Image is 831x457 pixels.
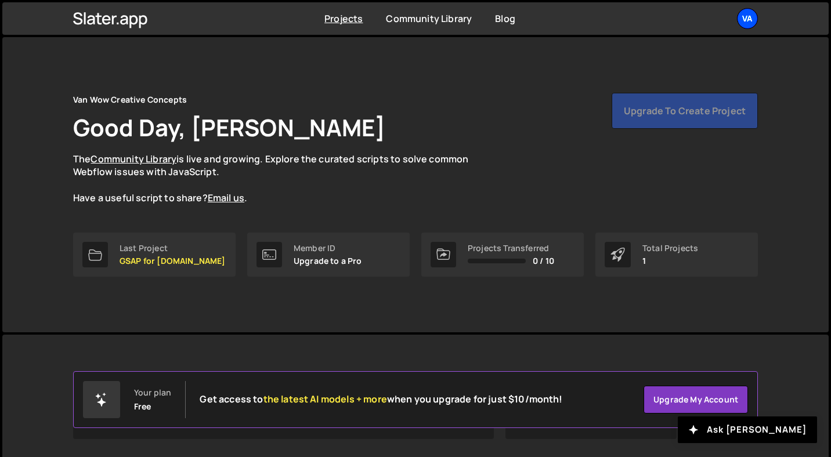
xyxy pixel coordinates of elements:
button: Ask [PERSON_NAME] [678,416,817,443]
span: 0 / 10 [533,256,554,266]
h1: Good Day, [PERSON_NAME] [73,111,385,143]
span: the latest AI models + more [263,393,387,405]
div: Projects Transferred [468,244,554,253]
div: Member ID [294,244,362,253]
a: Community Library [91,153,176,165]
a: Last Project GSAP for [DOMAIN_NAME] [73,233,236,277]
p: Upgrade to a Pro [294,256,362,266]
p: GSAP for [DOMAIN_NAME] [120,256,226,266]
a: Email us [208,191,244,204]
div: Your plan [134,388,171,397]
a: Va [737,8,758,29]
p: 1 [642,256,698,266]
a: Community Library [386,12,472,25]
div: Van Wow Creative Concepts [73,93,187,107]
h2: Get access to when you upgrade for just $10/month! [200,394,562,405]
p: The is live and growing. Explore the curated scripts to solve common Webflow issues with JavaScri... [73,153,491,205]
a: Projects [324,12,363,25]
a: Blog [495,12,515,25]
div: Free [134,402,151,411]
a: Upgrade my account [644,386,748,414]
div: Total Projects [642,244,698,253]
div: Last Project [120,244,226,253]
